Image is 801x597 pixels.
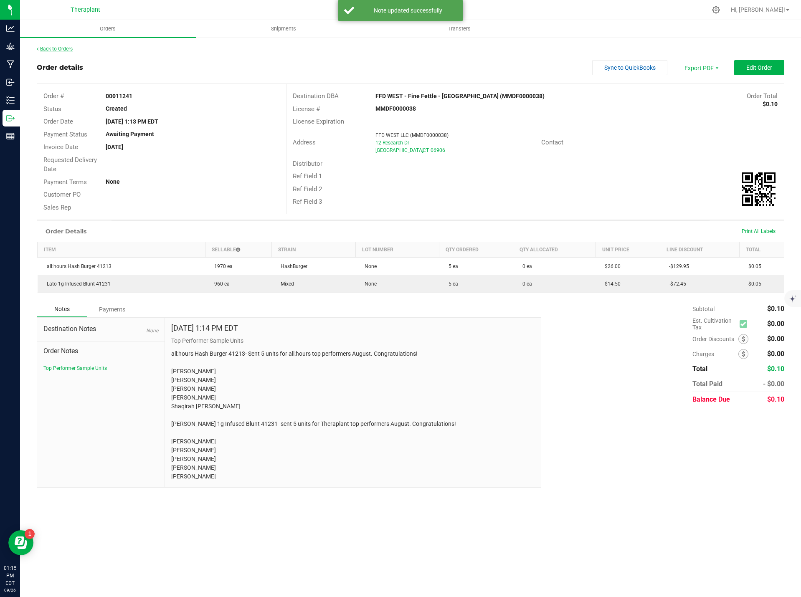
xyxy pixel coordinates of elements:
[6,132,15,140] inline-svg: Reports
[740,319,751,330] span: Calculate cultivation tax
[711,6,721,14] div: Manage settings
[106,131,154,137] strong: Awaiting Payment
[6,78,15,86] inline-svg: Inbound
[747,92,778,100] span: Order Total
[767,365,784,373] span: $0.10
[767,395,784,403] span: $0.10
[106,178,120,185] strong: None
[43,143,78,151] span: Invoice Date
[767,305,784,313] span: $0.10
[20,20,196,38] a: Orders
[360,263,377,269] span: None
[692,365,707,373] span: Total
[676,60,726,75] li: Export PDF
[43,191,81,198] span: Customer PO
[375,147,423,153] span: [GEOGRAPHIC_DATA]
[293,92,339,100] span: Destination DBA
[293,139,316,146] span: Address
[171,349,535,481] p: all:hours Hash Burger 41213- Sent 5 units for all:hours top performers August. Congratulations! [...
[372,20,548,38] a: Transfers
[43,324,158,334] span: Destination Notes
[665,263,689,269] span: -$129.95
[276,263,307,269] span: HashBurger
[293,105,320,113] span: License #
[37,63,83,73] div: Order details
[6,24,15,33] inline-svg: Analytics
[375,132,449,138] span: FFD WEST LLC (MMDF0000038)
[293,160,322,167] span: Distributor
[106,118,158,125] strong: [DATE] 1:13 PM EDT
[767,335,784,343] span: $0.00
[46,228,86,235] h1: Order Details
[763,380,784,388] span: - $0.00
[37,301,87,317] div: Notes
[210,263,233,269] span: 1970 ea
[592,60,667,75] button: Sync to QuickBooks
[37,46,73,52] a: Back to Orders
[359,6,457,15] div: Note updated successfully
[38,242,205,258] th: Item
[431,147,445,153] span: 06906
[444,281,458,287] span: 5 ea
[604,64,656,71] span: Sync to QuickBooks
[106,144,123,150] strong: [DATE]
[744,281,761,287] span: $0.05
[444,263,458,269] span: 5 ea
[293,198,322,205] span: Ref Field 3
[692,351,738,357] span: Charges
[271,242,355,258] th: Strain
[4,587,16,593] p: 09/26
[260,25,307,33] span: Shipments
[43,118,73,125] span: Order Date
[6,42,15,51] inline-svg: Grow
[692,336,738,342] span: Order Discounts
[665,281,686,287] span: -$72.45
[196,20,372,38] a: Shipments
[739,242,784,258] th: Total
[106,93,132,99] strong: 00011241
[375,105,416,112] strong: MMDF0000038
[6,60,15,68] inline-svg: Manufacturing
[146,328,158,334] span: None
[601,281,621,287] span: $14.50
[6,96,15,104] inline-svg: Inventory
[423,147,429,153] span: CT
[742,172,776,206] qrcode: 00011241
[422,147,423,153] span: ,
[43,131,87,138] span: Payment Status
[763,101,778,107] strong: $0.10
[89,25,127,33] span: Orders
[276,281,294,287] span: Mixed
[87,302,137,317] div: Payments
[355,242,439,258] th: Lot Number
[25,529,35,539] iframe: Resource center unread badge
[742,228,776,234] span: Print All Labels
[660,242,739,258] th: Line Discount
[171,336,535,345] p: Top Performer Sample Units
[43,105,61,113] span: Status
[746,64,772,71] span: Edit Order
[513,242,596,258] th: Qty Allocated
[43,346,158,356] span: Order Notes
[293,118,344,125] span: License Expiration
[767,350,784,358] span: $0.00
[205,242,271,258] th: Sellable
[439,242,513,258] th: Qty Ordered
[734,60,784,75] button: Edit Order
[767,320,784,328] span: $0.00
[601,263,621,269] span: $26.00
[43,156,97,173] span: Requested Delivery Date
[692,317,736,331] span: Est. Cultivation Tax
[375,93,545,99] strong: FFD WEST - Fine Fettle - [GEOGRAPHIC_DATA] (MMDF0000038)
[43,92,64,100] span: Order #
[43,281,111,287] span: Lato 1g Infused Blunt 41231
[518,263,532,269] span: 0 ea
[106,105,127,112] strong: Created
[518,281,532,287] span: 0 ea
[375,140,409,146] span: 12 Research Dr
[744,263,761,269] span: $0.05
[171,324,238,332] h4: [DATE] 1:14 PM EDT
[692,395,730,403] span: Balance Due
